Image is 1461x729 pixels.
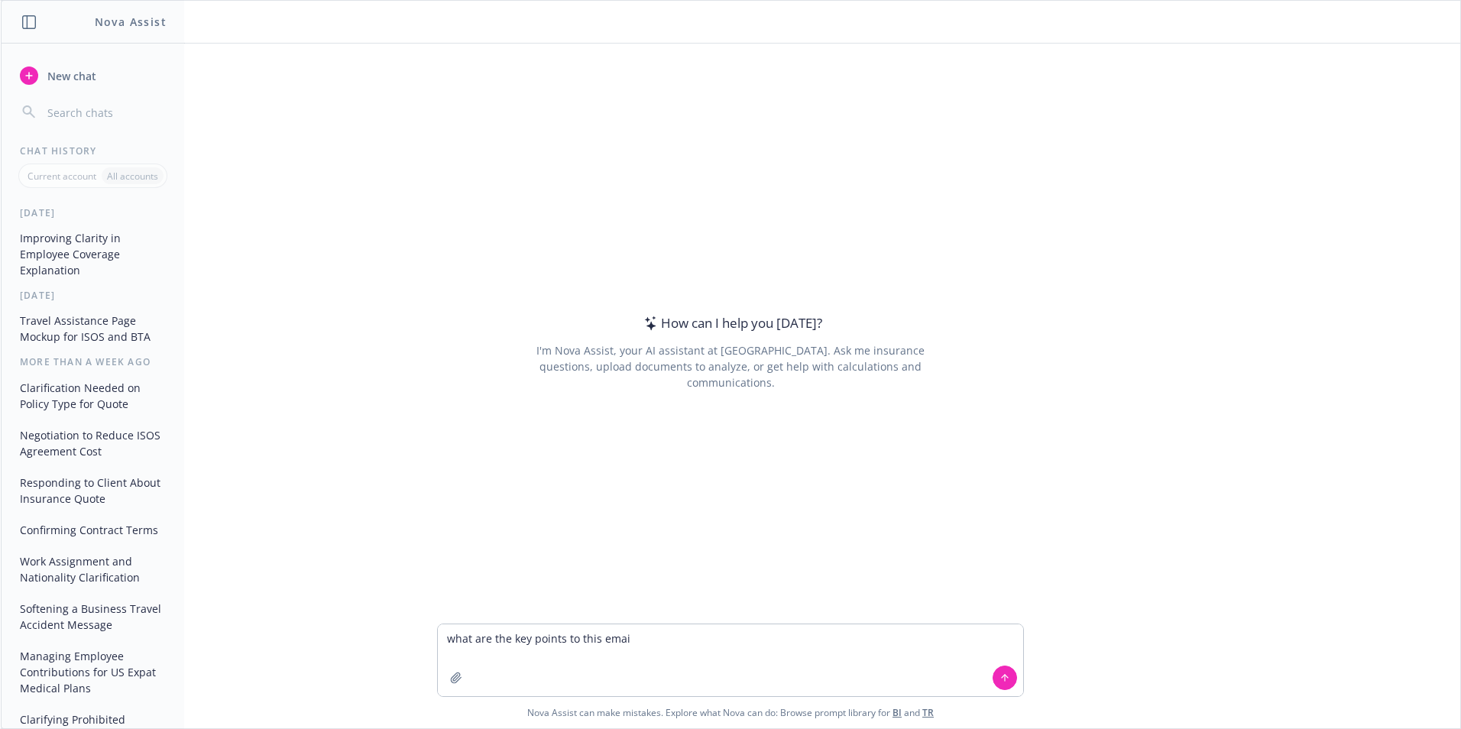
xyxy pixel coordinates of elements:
[14,308,172,349] button: Travel Assistance Page Mockup for ISOS and BTA
[14,470,172,511] button: Responding to Client About Insurance Quote
[44,68,96,84] span: New chat
[14,375,172,416] button: Clarification Needed on Policy Type for Quote
[515,342,945,390] div: I'm Nova Assist, your AI assistant at [GEOGRAPHIC_DATA]. Ask me insurance questions, upload docum...
[7,697,1454,728] span: Nova Assist can make mistakes. Explore what Nova can do: Browse prompt library for and
[14,517,172,543] button: Confirming Contract Terms
[640,313,822,333] div: How can I help you [DATE]?
[44,102,166,123] input: Search chats
[95,14,167,30] h1: Nova Assist
[2,144,184,157] div: Chat History
[28,170,96,183] p: Current account
[892,706,902,719] a: BI
[14,643,172,701] button: Managing Employee Contributions for US Expat Medical Plans
[14,423,172,464] button: Negotiation to Reduce ISOS Agreement Cost
[107,170,158,183] p: All accounts
[922,706,934,719] a: TR
[14,225,172,283] button: Improving Clarity in Employee Coverage Explanation
[438,624,1023,696] textarea: what are the key points to this emai
[14,549,172,590] button: Work Assignment and Nationality Clarification
[2,206,184,219] div: [DATE]
[14,62,172,89] button: New chat
[14,596,172,637] button: Softening a Business Travel Accident Message
[2,355,184,368] div: More than a week ago
[2,289,184,302] div: [DATE]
